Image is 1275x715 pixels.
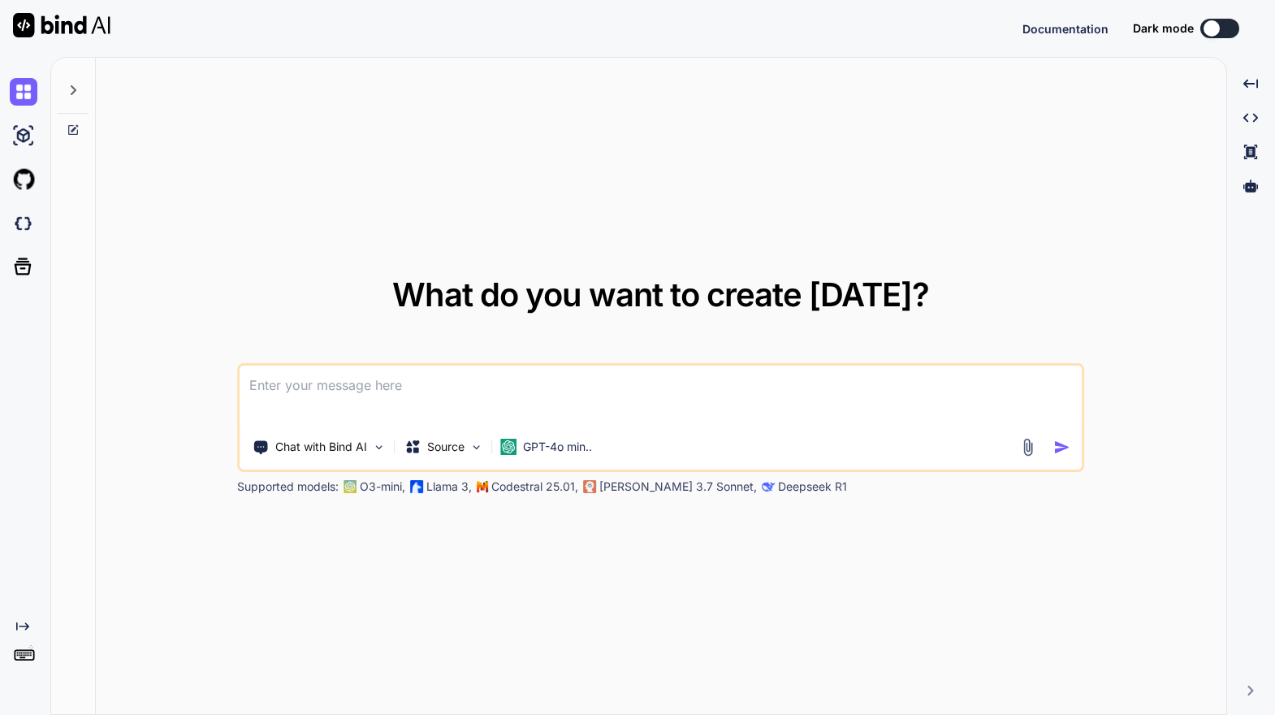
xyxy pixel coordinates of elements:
[523,439,592,455] p: GPT-4o min..
[469,440,483,454] img: Pick Models
[10,210,37,237] img: darkCloudIdeIcon
[372,440,386,454] img: Pick Tools
[1022,20,1109,37] button: Documentation
[392,275,929,314] span: What do you want to create [DATE]?
[426,479,472,495] p: Llama 3,
[778,479,847,495] p: Deepseek R1
[1133,20,1194,37] span: Dark mode
[599,479,757,495] p: [PERSON_NAME] 3.7 Sonnet,
[762,480,775,493] img: claude
[583,480,596,493] img: claude
[237,479,339,495] p: Supported models:
[10,78,37,106] img: chat
[427,439,465,455] p: Source
[1054,439,1071,456] img: icon
[344,480,357,493] img: GPT-4
[500,439,516,455] img: GPT-4o mini
[275,439,367,455] p: Chat with Bind AI
[13,13,110,37] img: Bind AI
[1022,22,1109,36] span: Documentation
[477,481,488,492] img: Mistral-AI
[360,479,405,495] p: O3-mini,
[491,479,578,495] p: Codestral 25.01,
[410,480,423,493] img: Llama2
[1019,438,1038,457] img: attachment
[10,122,37,149] img: ai-studio
[10,166,37,193] img: githubLight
